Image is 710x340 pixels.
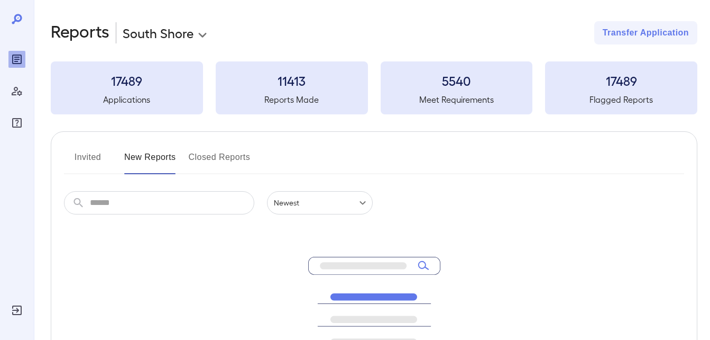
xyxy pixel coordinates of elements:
[51,93,203,106] h5: Applications
[8,83,25,100] div: Manage Users
[51,21,109,44] h2: Reports
[216,93,368,106] h5: Reports Made
[381,93,533,106] h5: Meet Requirements
[51,61,697,114] summary: 17489Applications11413Reports Made5540Meet Requirements17489Flagged Reports
[594,21,697,44] button: Transfer Application
[189,149,251,174] button: Closed Reports
[123,24,193,41] p: South Shore
[8,114,25,131] div: FAQ
[545,72,697,89] h3: 17489
[8,51,25,68] div: Reports
[216,72,368,89] h3: 11413
[64,149,112,174] button: Invited
[8,302,25,319] div: Log Out
[545,93,697,106] h5: Flagged Reports
[51,72,203,89] h3: 17489
[381,72,533,89] h3: 5540
[124,149,176,174] button: New Reports
[267,191,373,214] div: Newest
